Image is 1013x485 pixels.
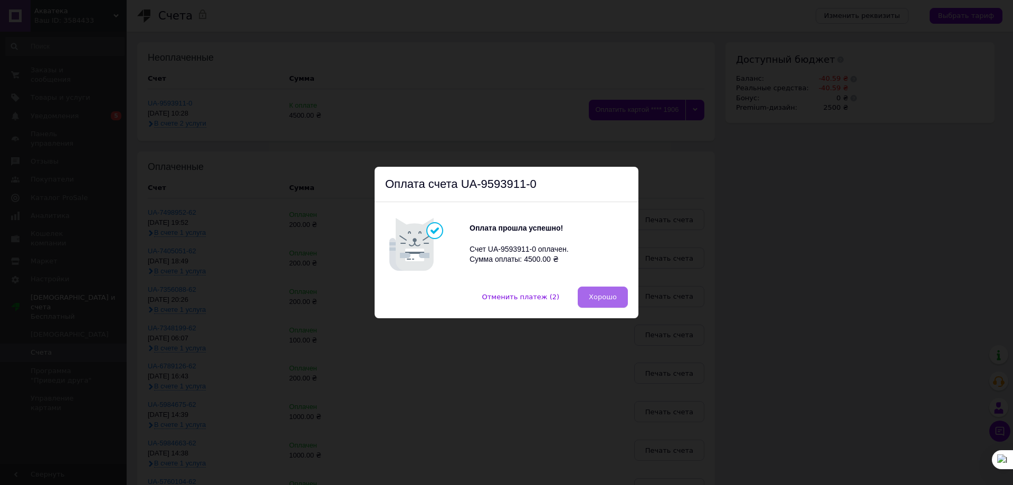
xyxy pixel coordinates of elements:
[482,293,560,301] span: Отменить платеж (2)
[471,287,571,308] button: Отменить платеж (2)
[589,293,617,301] span: Хорошо
[578,287,628,308] button: Хорошо
[470,224,563,232] b: Оплата прошла успешно!
[375,167,638,202] div: Оплата счета UA-9593911-0
[385,213,470,276] img: Котик говорит: Оплата прошла успешно!
[470,223,596,264] div: Счет UA-9593911-0 оплачен. Сумма оплаты: 4500.00 ₴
